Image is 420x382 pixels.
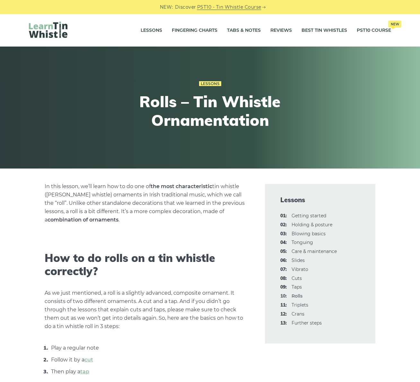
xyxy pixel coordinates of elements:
a: 03:Blowing basics [292,231,326,237]
span: 08: [280,275,287,282]
a: 06:Slides [292,257,305,263]
strong: Rolls [292,293,302,299]
a: 13:Further steps [292,320,322,326]
span: 10: [280,292,287,300]
span: 01: [280,212,287,220]
img: LearnTinWhistle.com [29,22,67,38]
a: Lessons [141,22,162,39]
a: 01:Getting started [292,213,326,219]
span: Lessons [280,195,360,204]
span: 05: [280,248,287,256]
a: tap [80,369,89,375]
a: Best Tin Whistles [302,22,347,39]
span: 06: [280,257,287,265]
a: Lessons [199,81,221,86]
p: As we just mentioned, a roll is a slightly advanced, composite ornament. It consists of two diffe... [45,289,249,331]
span: 07: [280,266,287,273]
span: 12: [280,310,287,318]
a: Fingering Charts [172,22,217,39]
span: 03: [280,230,287,238]
span: 02: [280,221,287,229]
span: 09: [280,283,287,291]
strong: the most characteristic [151,183,212,189]
strong: combination of ornaments [48,217,118,223]
a: 11:Triplets [292,302,308,308]
a: 02:Holding & posture [292,222,332,228]
span: 04: [280,239,287,247]
a: 09:Taps [292,284,302,290]
li: Play a regular note [49,343,249,352]
li: Follow it by a [49,355,249,364]
h2: How to do rolls on a tin whistle correctly? [45,252,249,278]
li: Then play a [49,367,249,376]
a: Reviews [270,22,292,39]
a: PST10 CourseNew [357,22,391,39]
span: New [388,21,401,28]
h1: Rolls – Tin Whistle Ornamentation [92,92,328,129]
a: 05:Care & maintenance [292,248,337,254]
a: 08:Cuts [292,275,302,281]
a: Tabs & Notes [227,22,261,39]
a: 07:Vibrato [292,266,308,272]
a: cut [84,357,93,363]
p: In this lesson, we’ll learn how to do one of tin whistle ([PERSON_NAME] whistle) ornaments in Iri... [45,182,249,224]
a: 04:Tonguing [292,239,313,245]
span: 11: [280,301,287,309]
a: 12:Crans [292,311,304,317]
span: 13: [280,319,287,327]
